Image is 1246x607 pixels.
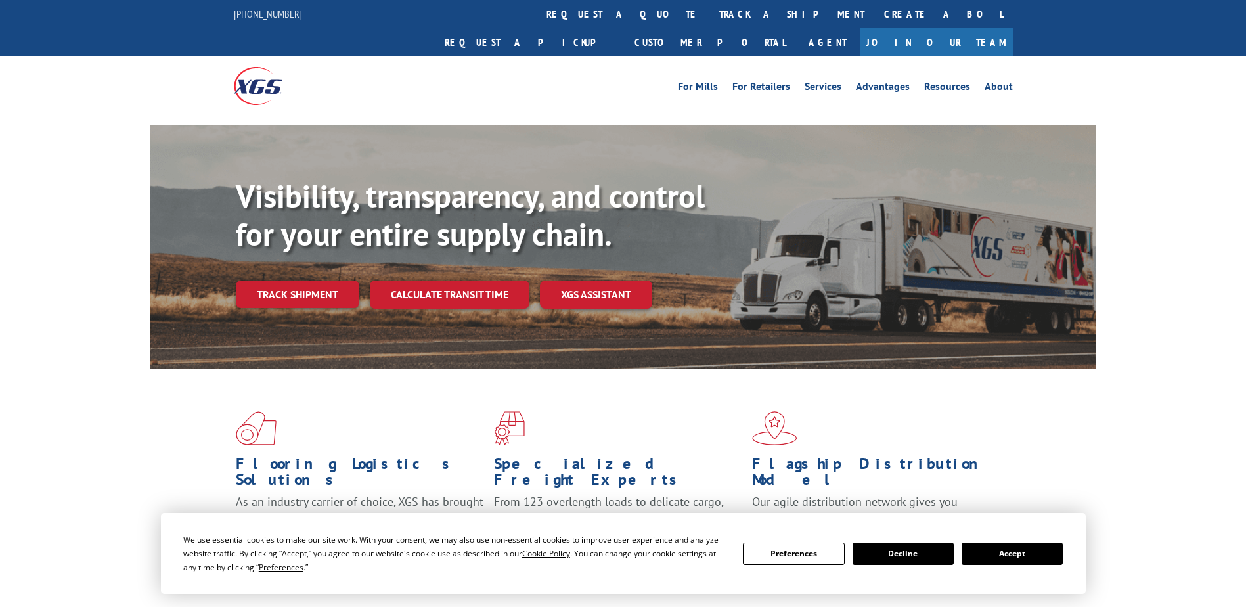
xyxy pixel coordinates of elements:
a: For Retailers [732,81,790,96]
a: Advantages [856,81,910,96]
div: We use essential cookies to make our site work. With your consent, we may also use non-essential ... [183,533,727,574]
a: Calculate transit time [370,281,529,309]
span: Preferences [259,562,303,573]
button: Preferences [743,543,844,565]
a: About [985,81,1013,96]
button: Accept [962,543,1063,565]
button: Decline [853,543,954,565]
a: For Mills [678,81,718,96]
h1: Flagship Distribution Model [752,456,1000,494]
a: Resources [924,81,970,96]
img: xgs-icon-focused-on-flooring-red [494,411,525,445]
a: [PHONE_NUMBER] [234,7,302,20]
b: Visibility, transparency, and control for your entire supply chain. [236,175,705,254]
span: As an industry carrier of choice, XGS has brought innovation and dedication to flooring logistics... [236,494,483,541]
a: Track shipment [236,281,359,308]
h1: Flooring Logistics Solutions [236,456,484,494]
a: Customer Portal [625,28,795,56]
a: Request a pickup [435,28,625,56]
a: Join Our Team [860,28,1013,56]
a: Agent [795,28,860,56]
img: xgs-icon-total-supply-chain-intelligence-red [236,411,277,445]
img: xgs-icon-flagship-distribution-model-red [752,411,797,445]
a: XGS ASSISTANT [540,281,652,309]
span: Our agile distribution network gives you nationwide inventory management on demand. [752,494,994,525]
h1: Specialized Freight Experts [494,456,742,494]
a: Services [805,81,841,96]
div: Cookie Consent Prompt [161,513,1086,594]
span: Cookie Policy [522,548,570,559]
p: From 123 overlength loads to delicate cargo, our experienced staff knows the best way to move you... [494,494,742,552]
